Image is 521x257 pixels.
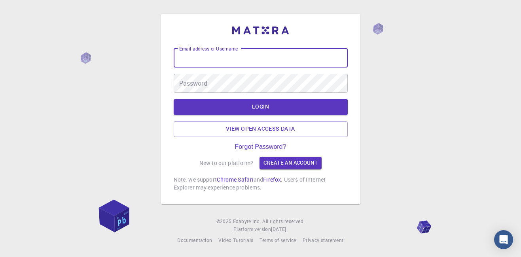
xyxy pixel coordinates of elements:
[233,225,271,233] span: Platform version
[260,236,296,244] a: Terms of service
[218,236,253,244] a: Video Tutorials
[494,230,513,249] div: Open Intercom Messenger
[199,159,253,167] p: New to our platform?
[271,226,288,232] span: [DATE] .
[177,237,212,243] span: Documentation
[233,218,261,224] span: Exabyte Inc.
[174,176,348,191] p: Note: we support , and . Users of Internet Explorer may experience problems.
[262,218,305,225] span: All rights reserved.
[235,143,286,150] a: Forgot Password?
[174,99,348,115] button: LOGIN
[260,237,296,243] span: Terms of service
[217,176,237,183] a: Chrome
[263,176,281,183] a: Firefox
[177,236,212,244] a: Documentation
[179,45,238,52] label: Email address or Username
[238,176,254,183] a: Safari
[233,218,261,225] a: Exabyte Inc.
[174,121,348,137] a: View open access data
[303,237,344,243] span: Privacy statement
[216,218,233,225] span: © 2025
[218,237,253,243] span: Video Tutorials
[260,157,322,169] a: Create an account
[271,225,288,233] a: [DATE].
[303,236,344,244] a: Privacy statement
